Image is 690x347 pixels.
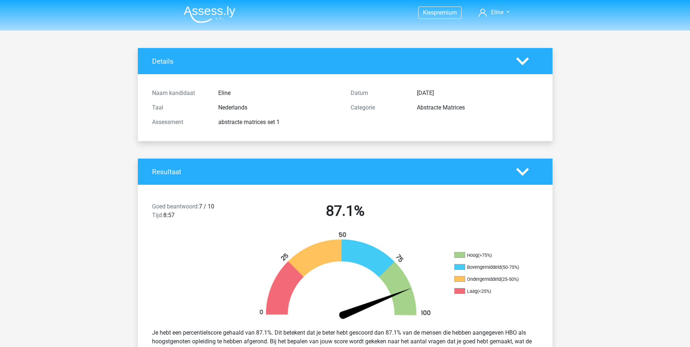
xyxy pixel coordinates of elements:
a: Kiespremium [419,8,461,17]
div: Naam kandidaat [147,89,213,97]
div: Assessment [147,118,213,127]
div: Categorie [345,103,411,112]
div: (<25%) [477,288,491,294]
span: Eline [491,9,503,16]
div: Abstracte Matrices [411,103,544,112]
span: Goed beantwoord: [152,203,199,210]
div: abstracte matrices set 1 [213,118,345,127]
a: Eline [476,8,512,17]
li: Laag [454,288,527,295]
li: Bovengemiddeld [454,264,527,271]
span: Tijd: [152,212,163,219]
div: (>75%) [478,252,492,258]
h2: 87.1% [251,202,439,220]
div: Datum [345,89,411,97]
span: Kies [423,9,434,16]
li: Hoog [454,252,527,259]
div: (25-50%) [501,276,519,282]
img: Assessly [184,6,235,23]
div: 7 / 10 8:57 [147,202,246,223]
div: Taal [147,103,213,112]
img: 87.ad340e3c98c4.png [247,231,443,323]
h4: Resultaat [152,168,505,176]
div: [DATE] [411,89,544,97]
div: (50-75%) [501,264,519,270]
div: Nederlands [213,103,345,112]
li: Ondergemiddeld [454,276,527,283]
h4: Details [152,57,505,65]
div: Eline [213,89,345,97]
span: premium [434,9,457,16]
